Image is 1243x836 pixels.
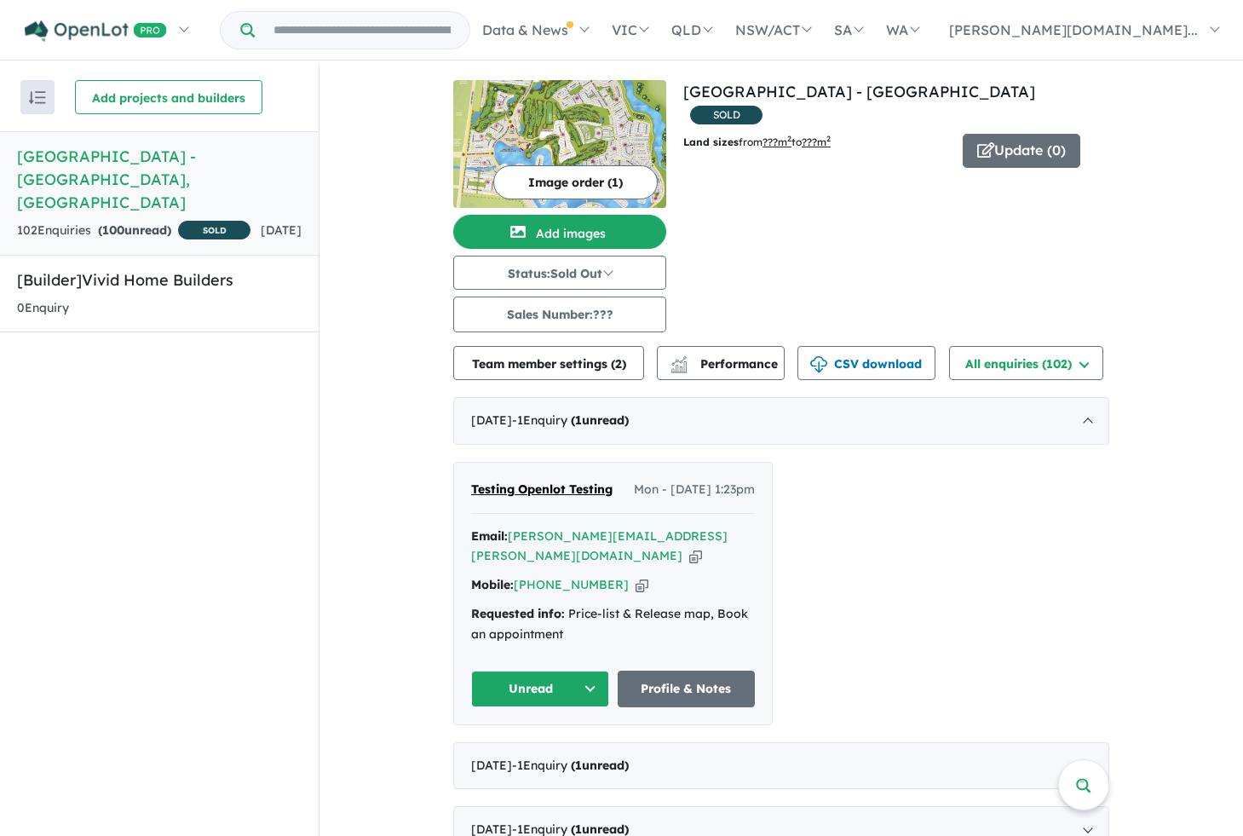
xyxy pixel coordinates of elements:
[636,576,648,594] button: Copy
[762,135,791,148] u: ??? m
[826,134,831,143] sup: 2
[797,346,935,380] button: CSV download
[493,165,658,199] button: Image order (1)
[471,481,613,497] span: Testing Openlot Testing
[258,12,466,49] input: Try estate name, suburb, builder or developer
[453,256,666,290] button: Status:Sold Out
[471,671,609,707] button: Unread
[787,134,791,143] sup: 2
[17,145,302,214] h5: [GEOGRAPHIC_DATA] - [GEOGRAPHIC_DATA] , [GEOGRAPHIC_DATA]
[471,606,565,621] strong: Requested info:
[949,21,1198,38] span: [PERSON_NAME][DOMAIN_NAME]...
[689,547,702,565] button: Copy
[17,221,250,242] div: 102 Enquir ies
[791,135,831,148] span: to
[683,82,1035,101] a: [GEOGRAPHIC_DATA] - [GEOGRAPHIC_DATA]
[618,671,756,707] a: Profile & Notes
[802,135,831,148] u: ???m
[571,412,629,428] strong: ( unread)
[575,412,582,428] span: 1
[453,346,644,380] button: Team member settings (2)
[690,106,762,124] span: SOLD
[670,361,688,372] img: bar-chart.svg
[261,222,302,238] span: [DATE]
[615,356,622,372] span: 2
[683,134,950,151] p: from
[178,221,250,239] span: SOLD
[102,222,124,238] span: 100
[671,356,687,366] img: line-chart.svg
[949,346,1103,380] button: All enquiries (102)
[575,758,582,773] span: 1
[963,134,1080,168] button: Update (0)
[512,758,629,773] span: - 1 Enquir y
[512,412,629,428] span: - 1 Enquir y
[98,222,171,238] strong: ( unread)
[25,20,167,42] img: Openlot PRO Logo White
[471,528,508,544] strong: Email:
[810,356,827,373] img: download icon
[634,480,755,500] span: Mon - [DATE] 1:23pm
[75,80,262,114] button: Add projects and builders
[514,577,629,592] a: [PHONE_NUMBER]
[453,742,1109,790] div: [DATE]
[453,297,666,332] button: Sales Number:???
[29,91,46,104] img: sort.svg
[657,346,785,380] button: Performance
[471,577,514,592] strong: Mobile:
[673,356,778,372] span: Performance
[471,480,613,500] a: Testing Openlot Testing
[453,80,666,208] img: Sanctuary Lakes Estate - Point Cook
[571,758,629,773] strong: ( unread)
[471,528,728,564] a: [PERSON_NAME][EMAIL_ADDRESS][PERSON_NAME][DOMAIN_NAME]
[683,135,739,148] b: Land sizes
[453,215,666,249] button: Add images
[17,298,69,319] div: 0 Enquir y
[17,268,302,291] h5: [Builder] Vivid Home Builders
[471,604,755,645] div: Price-list & Release map, Book an appointment
[453,397,1109,445] div: [DATE]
